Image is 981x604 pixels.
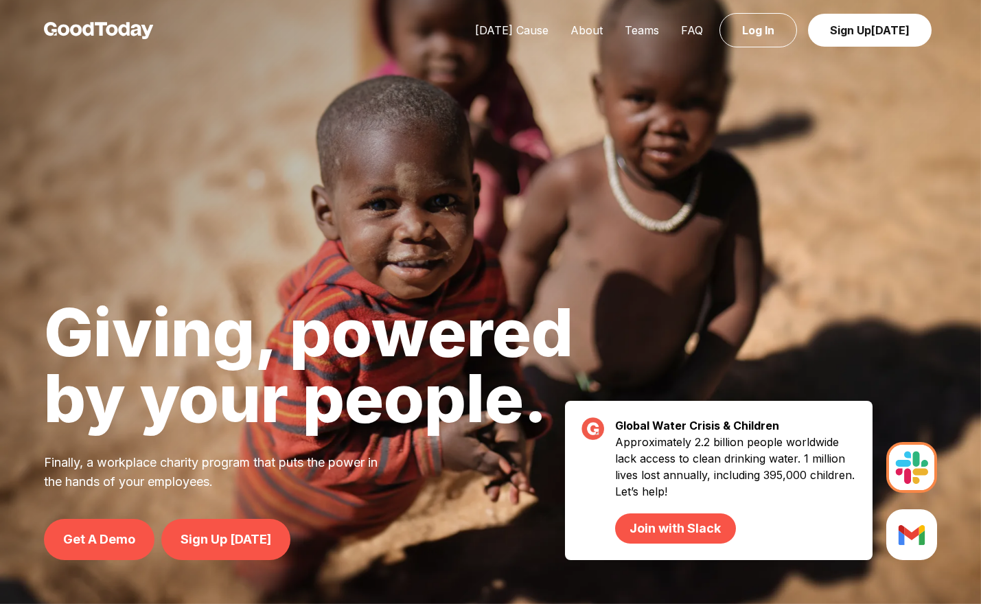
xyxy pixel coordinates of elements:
a: Get A Demo [44,519,154,560]
a: Join with Slack [615,513,735,544]
img: Slack [886,509,937,560]
a: About [559,23,614,37]
h1: Giving, powered by your people. [44,299,573,431]
a: Log In [719,13,797,47]
a: Teams [614,23,670,37]
p: Finally, a workplace charity program that puts the power in the hands of your employees. [44,453,395,491]
a: Sign Up[DATE] [808,14,932,47]
span: [DATE] [871,23,910,37]
p: Approximately 2.2 billion people worldwide lack access to clean drinking water. 1 million lives l... [615,434,856,544]
strong: Global Water Crisis & Children [615,419,779,432]
a: [DATE] Cause [464,23,559,37]
a: FAQ [670,23,714,37]
img: GoodToday [44,22,154,39]
img: Slack [886,442,937,493]
a: Sign Up [DATE] [161,519,290,560]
